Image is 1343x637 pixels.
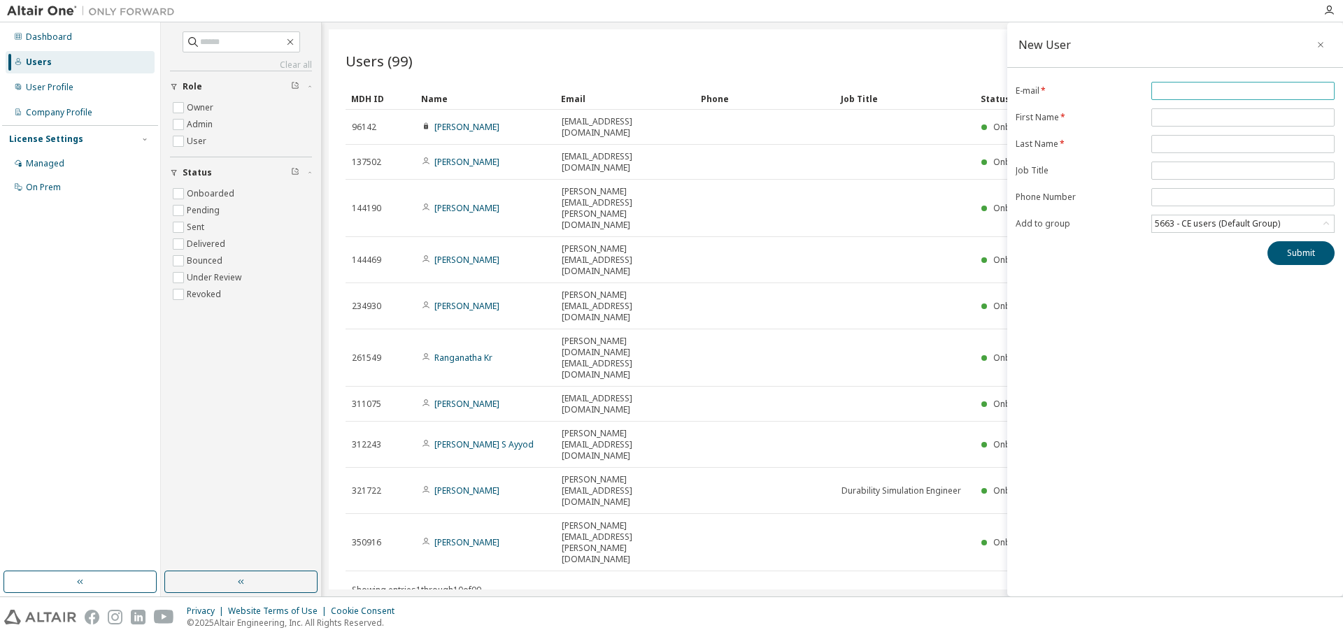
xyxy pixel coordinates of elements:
label: Job Title [1016,165,1143,176]
a: [PERSON_NAME] [434,254,499,266]
label: Under Review [187,269,244,286]
label: Bounced [187,252,225,269]
img: Altair One [7,4,182,18]
span: [PERSON_NAME][DOMAIN_NAME][EMAIL_ADDRESS][DOMAIN_NAME] [562,336,689,380]
div: Dashboard [26,31,72,43]
span: Onboarded [993,121,1041,133]
img: instagram.svg [108,610,122,624]
a: [PERSON_NAME] S Ayyod [434,438,534,450]
img: youtube.svg [154,610,174,624]
span: 321722 [352,485,381,496]
div: 5663 - CE users (Default Group) [1153,216,1282,231]
span: Role [183,81,202,92]
div: Company Profile [26,107,92,118]
div: Phone [701,87,830,110]
img: linkedin.svg [131,610,145,624]
label: Onboarded [187,185,237,202]
label: Sent [187,219,207,236]
div: MDH ID [351,87,410,110]
span: 234930 [352,301,381,312]
label: Owner [187,99,216,116]
span: [PERSON_NAME][EMAIL_ADDRESS][DOMAIN_NAME] [562,474,689,508]
label: E-mail [1016,85,1143,96]
span: Clear filter [291,81,299,92]
a: [PERSON_NAME] [434,202,499,214]
label: Pending [187,202,222,219]
img: altair_logo.svg [4,610,76,624]
a: [PERSON_NAME] [434,300,499,312]
label: Phone Number [1016,192,1143,203]
span: Onboarded [993,156,1041,168]
span: 144469 [352,255,381,266]
a: [PERSON_NAME] [434,121,499,133]
div: Cookie Consent [331,606,403,617]
a: Ranganatha Kr [434,352,492,364]
div: Website Terms of Use [228,606,331,617]
div: Email [561,87,690,110]
span: Showing entries 1 through 10 of 99 [352,584,481,596]
span: Onboarded [993,254,1041,266]
span: Onboarded [993,438,1041,450]
a: [PERSON_NAME] [434,536,499,548]
span: [PERSON_NAME][EMAIL_ADDRESS][DOMAIN_NAME] [562,428,689,461]
span: 311075 [352,399,381,410]
span: [PERSON_NAME][EMAIL_ADDRESS][PERSON_NAME][DOMAIN_NAME] [562,186,689,231]
div: On Prem [26,182,61,193]
a: Clear all [170,59,312,71]
span: Users (99) [346,51,413,71]
label: Revoked [187,286,224,303]
div: New User [1018,39,1071,50]
div: Status [981,87,1246,110]
span: [PERSON_NAME][EMAIL_ADDRESS][DOMAIN_NAME] [562,289,689,323]
button: Status [170,157,312,188]
span: Onboarded [993,352,1041,364]
div: Job Title [841,87,969,110]
div: Privacy [187,606,228,617]
span: Onboarded [993,202,1041,214]
span: 261549 [352,352,381,364]
label: Last Name [1016,138,1143,150]
span: [EMAIL_ADDRESS][DOMAIN_NAME] [562,393,689,415]
div: License Settings [9,134,83,145]
div: Users [26,57,52,68]
div: 5663 - CE users (Default Group) [1152,215,1334,232]
label: User [187,133,209,150]
span: 137502 [352,157,381,168]
span: 144190 [352,203,381,214]
span: Onboarded [993,398,1041,410]
span: Onboarded [993,300,1041,312]
div: Managed [26,158,64,169]
a: [PERSON_NAME] [434,398,499,410]
div: Name [421,87,550,110]
span: Onboarded [993,485,1041,496]
button: Role [170,71,312,102]
img: facebook.svg [85,610,99,624]
div: User Profile [26,82,73,93]
span: 350916 [352,537,381,548]
span: Onboarded [993,536,1041,548]
span: [EMAIL_ADDRESS][DOMAIN_NAME] [562,151,689,173]
span: [EMAIL_ADDRESS][DOMAIN_NAME] [562,116,689,138]
span: [PERSON_NAME][EMAIL_ADDRESS][DOMAIN_NAME] [562,243,689,277]
span: Durability Simulation Engineer [841,485,961,496]
label: Add to group [1016,218,1143,229]
button: Submit [1267,241,1335,265]
span: Clear filter [291,167,299,178]
label: Admin [187,116,215,133]
span: 96142 [352,122,376,133]
span: [PERSON_NAME][EMAIL_ADDRESS][PERSON_NAME][DOMAIN_NAME] [562,520,689,565]
label: First Name [1016,112,1143,123]
p: © 2025 Altair Engineering, Inc. All Rights Reserved. [187,617,403,629]
label: Delivered [187,236,228,252]
a: [PERSON_NAME] [434,485,499,496]
a: [PERSON_NAME] [434,156,499,168]
span: Status [183,167,212,178]
span: 312243 [352,439,381,450]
